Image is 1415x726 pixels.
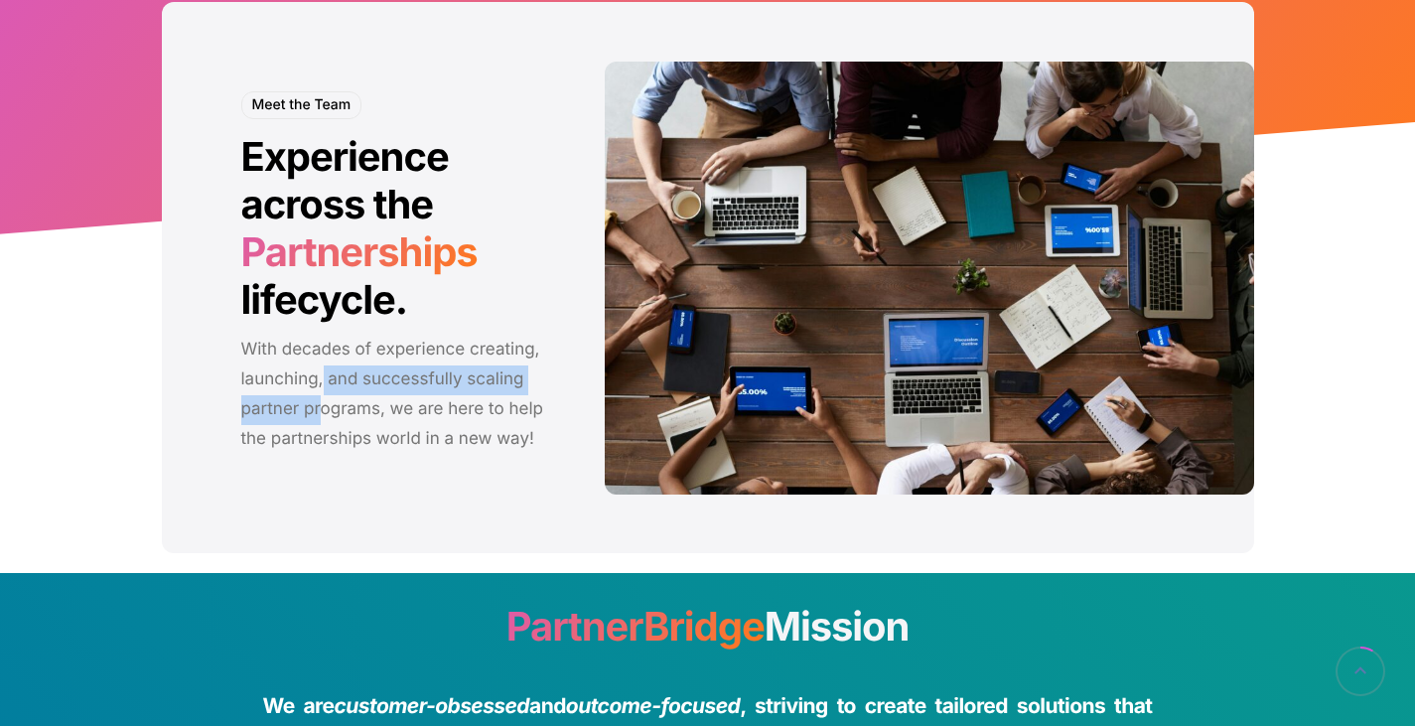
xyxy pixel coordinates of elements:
p: With decades of experience creating, launching, and successfully scaling partner programs, we are... [241,336,546,454]
strong: customer-obsessed [335,694,530,719]
strong: outcome-focused [566,694,740,719]
h6: Meet the Team [241,91,362,119]
h2: Experience across the lifecycle. [241,133,546,324]
span: Partnerships [241,228,478,276]
span: PartnerBridge [506,603,765,651]
h2: Mission [142,603,1274,651]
